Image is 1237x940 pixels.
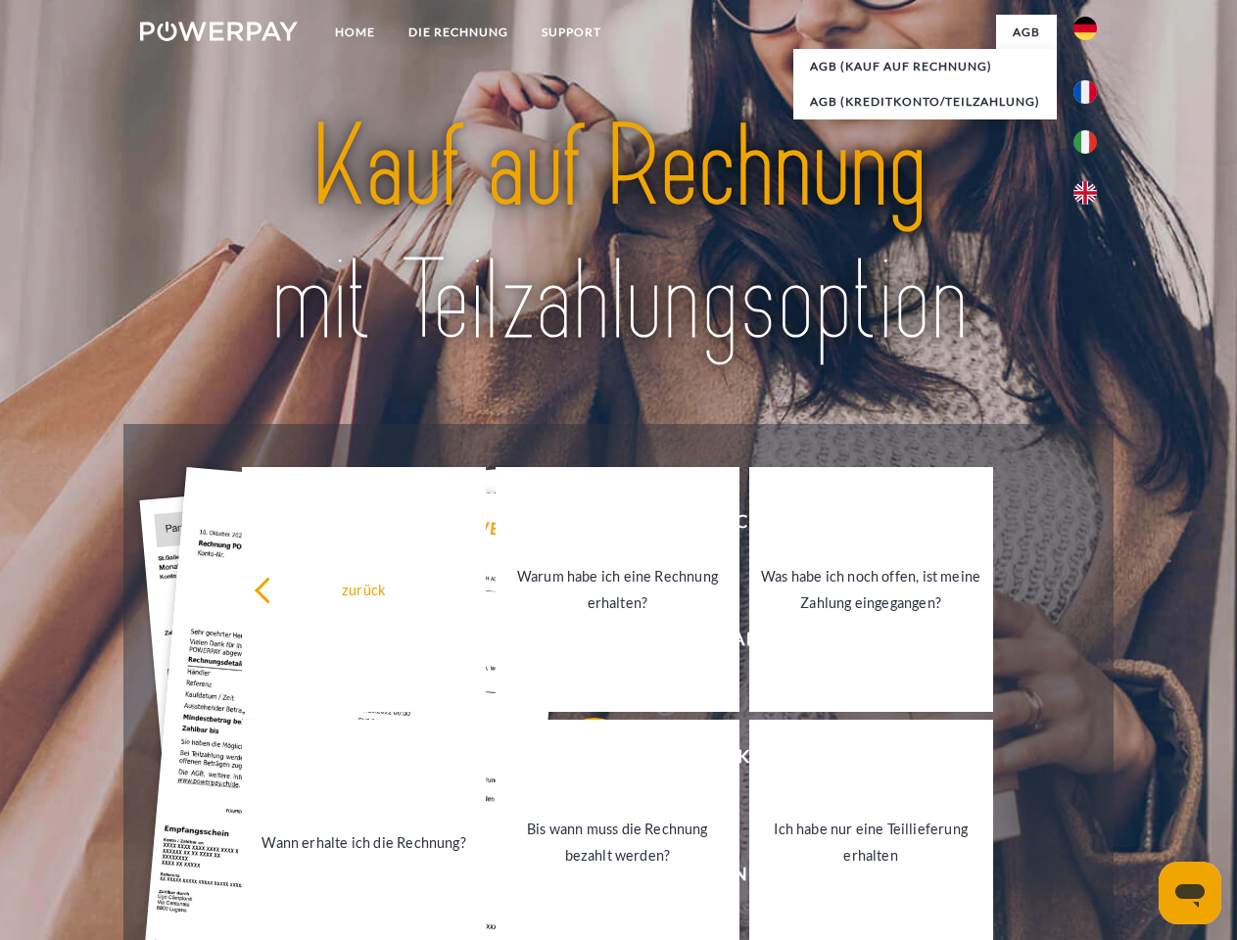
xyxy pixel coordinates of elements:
iframe: Schaltfläche zum Öffnen des Messaging-Fensters [1159,862,1221,924]
img: en [1073,181,1097,205]
img: fr [1073,80,1097,104]
img: title-powerpay_de.svg [187,94,1050,375]
div: zurück [254,576,474,602]
div: Ich habe nur eine Teillieferung erhalten [761,816,981,869]
img: de [1073,17,1097,40]
div: Warum habe ich eine Rechnung erhalten? [507,563,728,616]
a: agb [996,15,1057,50]
a: AGB (Kreditkonto/Teilzahlung) [793,84,1057,119]
a: SUPPORT [525,15,618,50]
img: logo-powerpay-white.svg [140,22,298,41]
div: Was habe ich noch offen, ist meine Zahlung eingegangen? [761,563,981,616]
a: Home [318,15,392,50]
img: it [1073,130,1097,154]
a: DIE RECHNUNG [392,15,525,50]
div: Bis wann muss die Rechnung bezahlt werden? [507,816,728,869]
a: AGB (Kauf auf Rechnung) [793,49,1057,84]
a: Was habe ich noch offen, ist meine Zahlung eingegangen? [749,467,993,712]
div: Wann erhalte ich die Rechnung? [254,828,474,855]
